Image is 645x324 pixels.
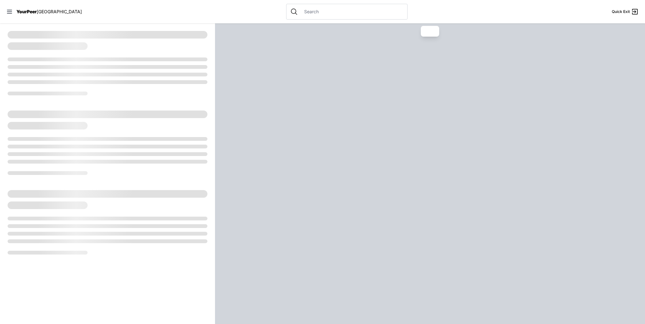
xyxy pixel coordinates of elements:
[300,9,403,15] input: Search
[16,10,82,14] a: YourPeer[GEOGRAPHIC_DATA]
[612,8,639,15] a: Quick Exit
[16,9,37,14] span: YourPeer
[37,9,82,14] span: [GEOGRAPHIC_DATA]
[612,9,630,14] span: Quick Exit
